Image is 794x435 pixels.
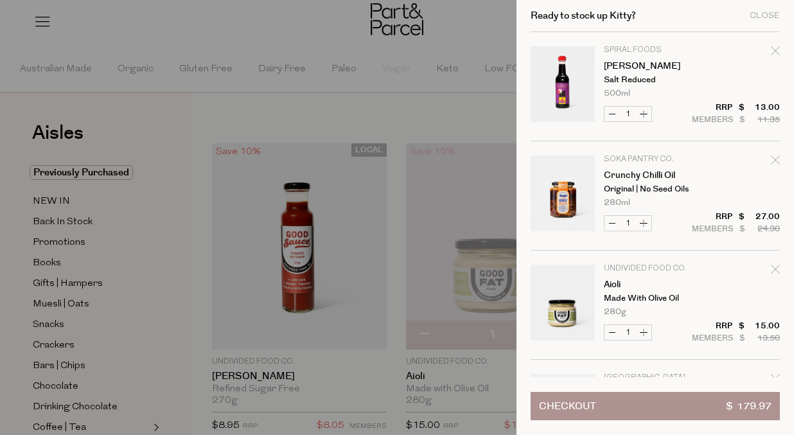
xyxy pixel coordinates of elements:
[604,280,703,289] a: Aioli
[604,155,703,163] p: Soka Pantry Co.
[604,185,703,193] p: Original | No Seed Oils
[539,393,596,420] span: Checkout
[620,325,636,340] input: QTY Aioli
[604,46,703,54] p: Spiral Foods
[604,294,703,303] p: Made with Olive Oil
[531,392,780,420] button: Checkout$ 179.97
[604,89,630,98] span: 500ml
[604,308,626,316] span: 280g
[604,171,703,180] a: Crunchy Chilli Oil
[726,393,772,420] span: $ 179.97
[604,199,630,207] span: 280ml
[604,374,703,382] p: [GEOGRAPHIC_DATA]
[771,154,780,171] div: Remove Crunchy Chilli Oil
[620,107,636,121] input: QTY Tamari
[531,11,636,21] h2: Ready to stock up Kitty?
[620,216,636,231] input: QTY Crunchy Chilli Oil
[604,62,703,71] a: [PERSON_NAME]
[604,76,703,84] p: Salt Reduced
[604,265,703,272] p: Undivided Food Co.
[771,263,780,280] div: Remove Aioli
[771,44,780,62] div: Remove Tamari
[771,372,780,389] div: Remove Curry Paste
[750,12,780,20] div: Close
